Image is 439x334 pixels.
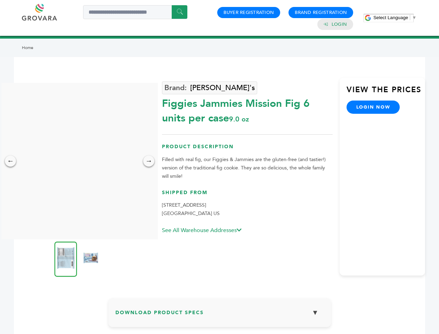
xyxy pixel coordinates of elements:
button: ▼ [307,305,324,320]
a: Select Language​ [373,15,416,20]
h3: Product Description [162,143,333,156]
p: Filled with real fig, our Figgies & Jammies are the gluten-free (and tastier!) version of the tra... [162,156,333,181]
div: → [143,156,154,167]
span: 9.0 oz [229,114,249,124]
a: See All Warehouse Addresses [162,226,242,234]
a: [PERSON_NAME]'s [162,81,257,94]
h3: Download Product Specs [115,305,324,325]
h3: View the Prices [347,85,425,101]
input: Search a product or brand... [83,5,187,19]
span: ▼ [412,15,416,20]
a: Buyer Registration [223,9,274,16]
a: Home [22,45,33,50]
p: [STREET_ADDRESS] [GEOGRAPHIC_DATA] US [162,201,333,218]
span: Select Language [373,15,408,20]
a: Login [332,21,347,27]
div: Figgies Jammies Mission Fig 6 units per case [162,93,333,126]
img: Figgies & Jammies - Mission Fig 6 units per case 9.0 oz Nutrition Info [55,241,77,277]
h3: Shipped From [162,189,333,201]
img: Figgies & Jammies - Mission Fig 6 units per case 9.0 oz [82,245,99,272]
div: ← [5,156,16,167]
a: login now [347,101,400,114]
a: Brand Registration [295,9,347,16]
